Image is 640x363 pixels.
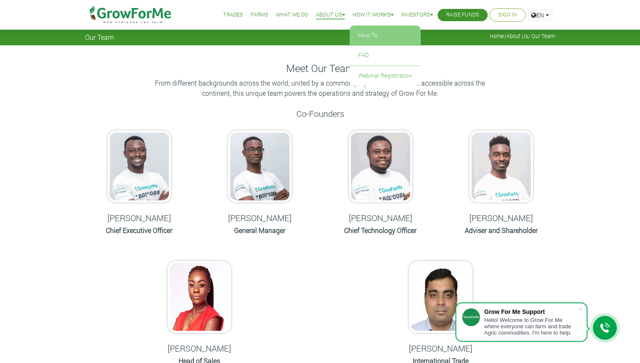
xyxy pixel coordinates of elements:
[409,261,472,333] img: growforme image
[89,226,189,234] h6: Chief Executive Officer
[451,226,551,234] h6: Adviser and Shareholder
[484,317,578,336] div: Hello! Welcome to Grow For Me where everyone can farm and trade Agric commodities. I'm here to help.
[85,62,555,75] h4: Meet Our Team
[451,213,551,223] h5: [PERSON_NAME]
[498,11,517,19] a: Sign In
[353,11,394,19] a: How it Works
[527,8,553,22] a: EN
[276,11,308,19] a: What We Do
[223,11,243,19] a: Trades
[331,213,430,223] h5: [PERSON_NAME]
[490,33,504,39] a: Home
[108,130,171,202] img: growforme image
[446,11,479,19] a: Raise Funds
[391,343,491,353] h5: [PERSON_NAME]
[89,213,189,223] h5: [PERSON_NAME]
[85,108,555,119] h5: Co-Founders
[151,78,489,98] p: From different backgrounds across the world, united by a common purpose to make food accessible a...
[168,261,231,333] img: growforme image
[506,33,528,39] a: About Us
[251,11,268,19] a: Farms
[150,343,249,353] h5: [PERSON_NAME]
[349,130,412,202] img: growforme image
[228,130,292,202] img: growforme image
[350,26,421,45] a: How To
[401,11,433,19] a: Investors
[350,46,421,65] a: FAQ
[350,66,421,86] a: Webinar Registration
[331,226,430,234] h6: Chief Technology Officer
[469,130,533,202] img: growforme image
[490,33,555,39] span: / / Our Team
[210,226,309,234] h6: General Manager
[210,213,309,223] h5: [PERSON_NAME]
[484,308,578,315] div: Grow For Me Support
[316,11,345,19] a: About Us
[85,33,114,41] span: Our Team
